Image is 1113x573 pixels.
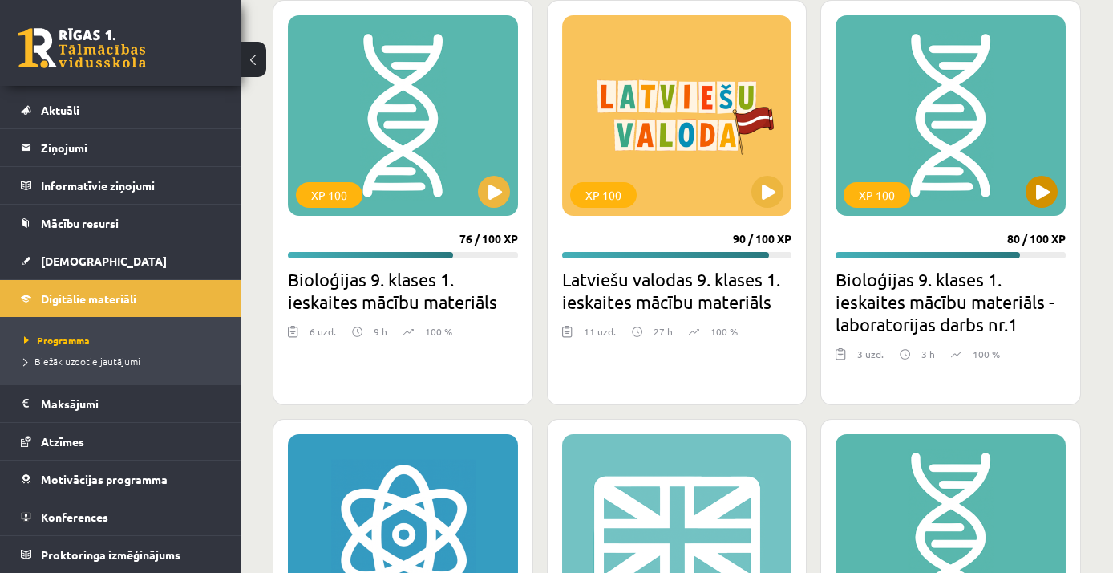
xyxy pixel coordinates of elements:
[21,167,221,204] a: Informatīvie ziņojumi
[710,324,738,339] p: 100 %
[857,347,884,371] div: 3 uzd.
[21,536,221,573] a: Proktoringa izmēģinājums
[18,28,146,68] a: Rīgas 1. Tālmācības vidusskola
[21,280,221,317] a: Digitālie materiāli
[570,182,637,208] div: XP 100
[21,423,221,460] a: Atzīmes
[288,268,518,313] h2: Bioloģijas 9. klases 1. ieskaites mācību materiāls
[21,205,221,242] a: Mācību resursi
[21,91,221,128] a: Aktuāli
[24,355,140,368] span: Biežāk uzdotie jautājumi
[41,547,180,562] span: Proktoringa izmēģinājums
[41,129,221,166] legend: Ziņojumi
[41,216,119,230] span: Mācību resursi
[24,334,90,347] span: Programma
[24,354,225,368] a: Biežāk uzdotie jautājumi
[296,182,362,208] div: XP 100
[973,347,1000,361] p: 100 %
[41,434,84,449] span: Atzīmes
[654,324,673,339] p: 27 h
[24,333,225,347] a: Programma
[562,268,792,313] h2: Latviešu valodas 9. klases 1. ieskaites mācību materiāls
[41,103,79,117] span: Aktuāli
[584,324,616,348] div: 11 uzd.
[41,510,108,524] span: Konferences
[921,347,935,361] p: 3 h
[310,324,336,348] div: 6 uzd.
[425,324,452,339] p: 100 %
[21,242,221,279] a: [DEMOGRAPHIC_DATA]
[21,498,221,535] a: Konferences
[41,472,168,486] span: Motivācijas programma
[21,129,221,166] a: Ziņojumi
[41,167,221,204] legend: Informatīvie ziņojumi
[41,385,221,422] legend: Maksājumi
[374,324,387,339] p: 9 h
[21,385,221,422] a: Maksājumi
[844,182,910,208] div: XP 100
[21,461,221,498] a: Motivācijas programma
[41,254,167,268] span: [DEMOGRAPHIC_DATA]
[41,291,136,306] span: Digitālie materiāli
[836,268,1066,335] h2: Bioloģijas 9. klases 1. ieskaites mācību materiāls - laboratorijas darbs nr.1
